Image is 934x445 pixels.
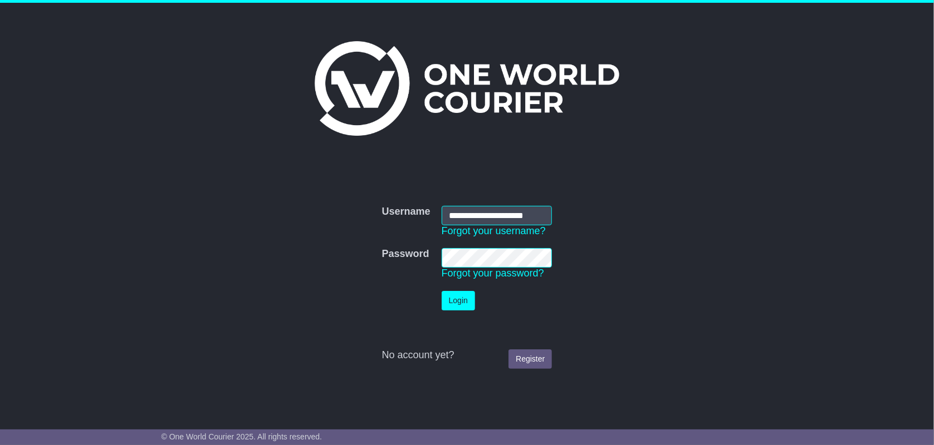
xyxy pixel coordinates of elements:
label: Username [382,206,431,218]
a: Forgot your password? [442,268,544,279]
a: Register [508,349,552,369]
div: No account yet? [382,349,552,362]
a: Forgot your username? [442,225,546,236]
span: © One World Courier 2025. All rights reserved. [162,432,322,441]
label: Password [382,248,429,260]
img: One World [315,41,619,136]
button: Login [442,291,475,310]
